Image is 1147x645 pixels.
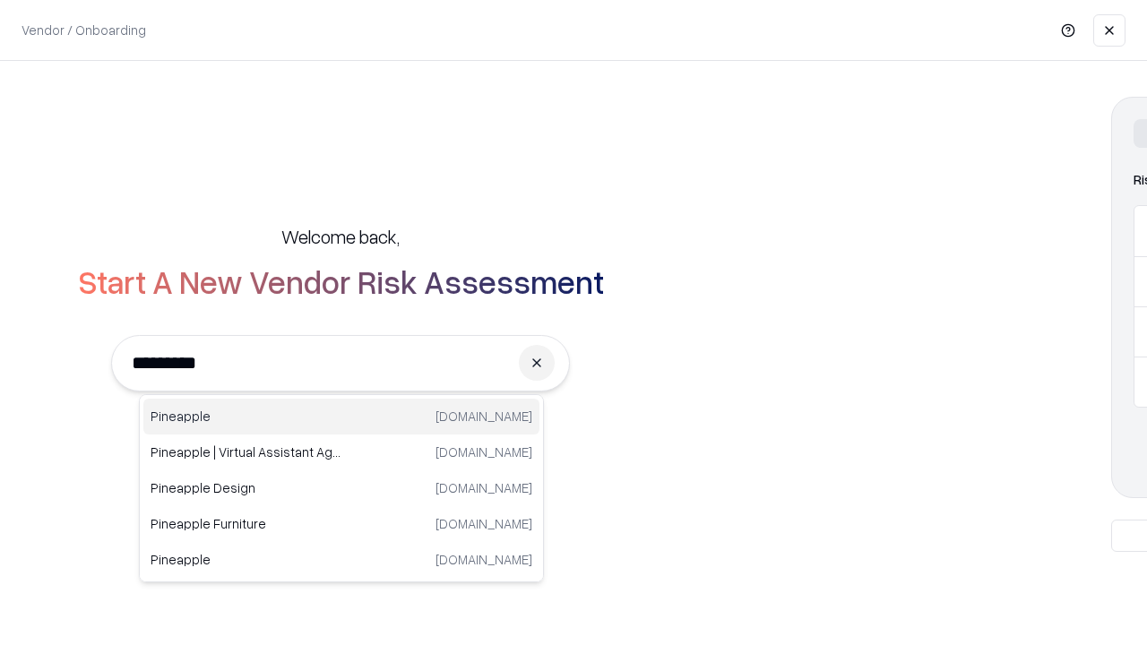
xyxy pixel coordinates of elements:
h5: Welcome back, [281,224,400,249]
p: [DOMAIN_NAME] [436,443,532,461]
p: [DOMAIN_NAME] [436,478,532,497]
h2: Start A New Vendor Risk Assessment [78,263,604,299]
p: Vendor / Onboarding [22,21,146,39]
p: Pineapple Furniture [151,514,341,533]
p: Pineapple Design [151,478,341,497]
p: Pineapple [151,407,341,426]
p: Pineapple | Virtual Assistant Agency [151,443,341,461]
p: [DOMAIN_NAME] [436,407,532,426]
div: Suggestions [139,394,544,582]
p: [DOMAIN_NAME] [436,550,532,569]
p: Pineapple [151,550,341,569]
p: [DOMAIN_NAME] [436,514,532,533]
